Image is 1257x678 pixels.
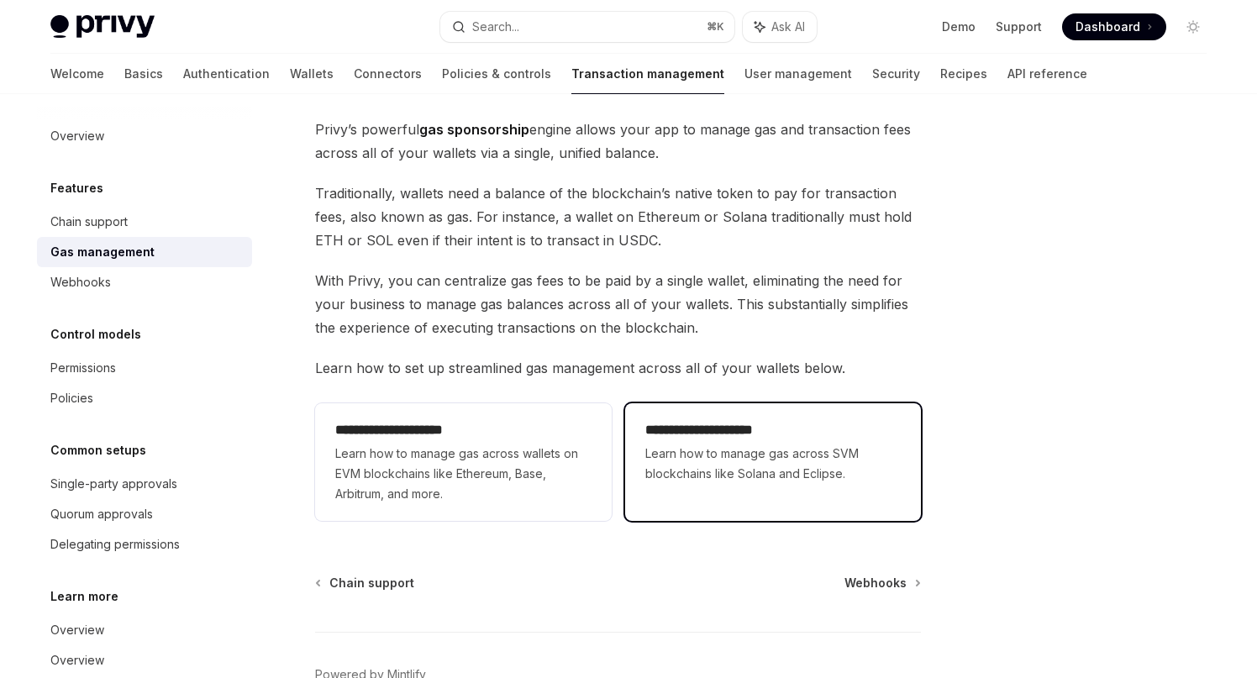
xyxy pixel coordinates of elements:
[50,586,118,607] h5: Learn more
[50,504,153,524] div: Quorum approvals
[37,645,252,675] a: Overview
[315,269,921,339] span: With Privy, you can centralize gas fees to be paid by a single wallet, eliminating the need for y...
[50,272,111,292] div: Webhooks
[37,207,252,237] a: Chain support
[37,469,252,499] a: Single-party approvals
[50,534,180,554] div: Delegating permissions
[50,388,93,408] div: Policies
[472,17,519,37] div: Search...
[625,403,921,521] a: **** **** **** **** *Learn how to manage gas across SVM blockchains like Solana and Eclipse.
[50,54,104,94] a: Welcome
[1180,13,1207,40] button: Toggle dark mode
[1007,54,1087,94] a: API reference
[744,54,852,94] a: User management
[37,237,252,267] a: Gas management
[37,383,252,413] a: Policies
[37,353,252,383] a: Permissions
[183,54,270,94] a: Authentication
[50,474,177,494] div: Single-party approvals
[50,620,104,640] div: Overview
[50,242,155,262] div: Gas management
[37,529,252,560] a: Delegating permissions
[1062,13,1166,40] a: Dashboard
[1076,18,1140,35] span: Dashboard
[124,54,163,94] a: Basics
[645,444,901,484] span: Learn how to manage gas across SVM blockchains like Solana and Eclipse.
[571,54,724,94] a: Transaction management
[315,403,611,521] a: **** **** **** **** *Learn how to manage gas across wallets on EVM blockchains like Ethereum, Bas...
[872,54,920,94] a: Security
[419,121,529,138] strong: gas sponsorship
[442,54,551,94] a: Policies & controls
[329,575,414,591] span: Chain support
[50,178,103,198] h5: Features
[290,54,334,94] a: Wallets
[315,356,921,380] span: Learn how to set up streamlined gas management across all of your wallets below.
[50,324,141,344] h5: Control models
[771,18,805,35] span: Ask AI
[996,18,1042,35] a: Support
[37,615,252,645] a: Overview
[50,212,128,232] div: Chain support
[50,126,104,146] div: Overview
[844,575,907,591] span: Webhooks
[50,650,104,670] div: Overview
[317,575,414,591] a: Chain support
[335,444,591,504] span: Learn how to manage gas across wallets on EVM blockchains like Ethereum, Base, Arbitrum, and more.
[440,12,734,42] button: Search...⌘K
[315,181,921,252] span: Traditionally, wallets need a balance of the blockchain’s native token to pay for transaction fee...
[50,358,116,378] div: Permissions
[354,54,422,94] a: Connectors
[37,267,252,297] a: Webhooks
[37,499,252,529] a: Quorum approvals
[743,12,817,42] button: Ask AI
[940,54,987,94] a: Recipes
[707,20,724,34] span: ⌘ K
[844,575,919,591] a: Webhooks
[50,440,146,460] h5: Common setups
[37,121,252,151] a: Overview
[942,18,976,35] a: Demo
[50,15,155,39] img: light logo
[315,118,921,165] span: Privy’s powerful engine allows your app to manage gas and transaction fees across all of your wal...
